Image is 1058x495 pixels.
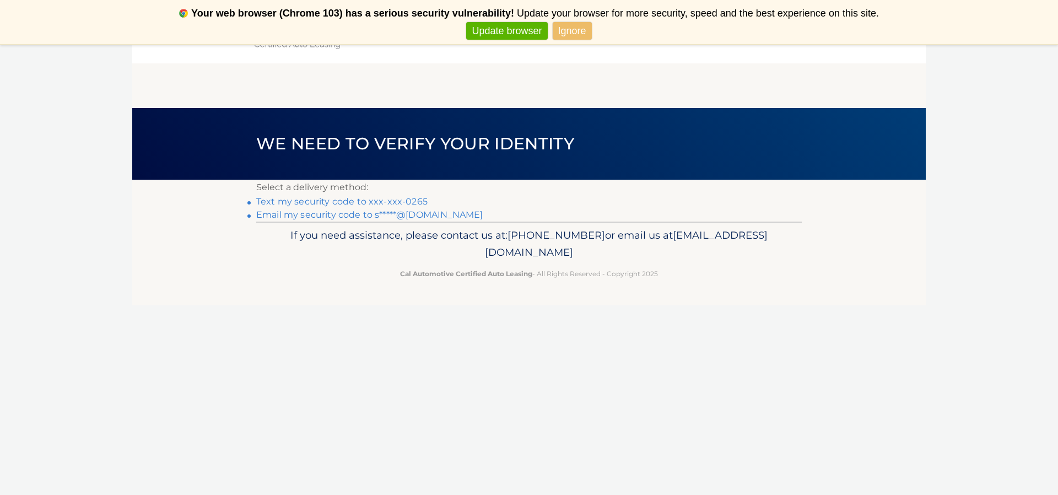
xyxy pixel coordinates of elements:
[191,8,514,19] b: Your web browser (Chrome 103) has a serious security vulnerability!
[256,133,574,154] span: We need to verify your identity
[256,196,428,207] a: Text my security code to xxx-xxx-0265
[553,22,592,40] a: Ignore
[466,22,547,40] a: Update browser
[256,180,802,195] p: Select a delivery method:
[517,8,879,19] span: Update your browser for more security, speed and the best experience on this site.
[400,270,532,278] strong: Cal Automotive Certified Auto Leasing
[508,229,605,241] span: [PHONE_NUMBER]
[263,268,795,279] p: - All Rights Reserved - Copyright 2025
[263,227,795,262] p: If you need assistance, please contact us at: or email us at
[256,209,483,220] a: Email my security code to s*****@[DOMAIN_NAME]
